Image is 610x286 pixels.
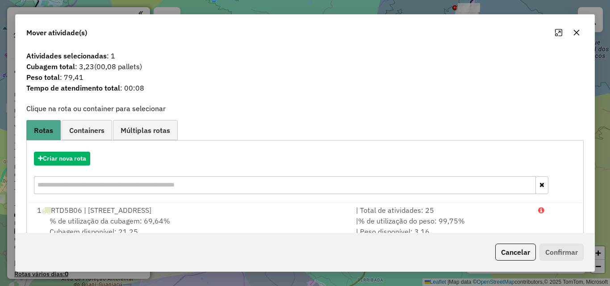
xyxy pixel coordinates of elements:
span: Múltiplas rotas [121,127,170,134]
span: Containers [69,127,104,134]
strong: Cubagem total [26,62,75,71]
span: : 79,41 [21,72,589,83]
strong: Tempo de atendimento total [26,83,120,92]
div: | | Peso disponível: 3,16 [351,216,533,237]
label: Clique na rota ou container para selecionar [26,103,166,114]
div: 1 RTD5B06 | [STREET_ADDRESS] [32,205,351,216]
i: Porcentagens após mover as atividades: Cubagem: 74,26% Peso: 106,10% [538,207,544,214]
div: Cubagem disponível: 21,25 [32,216,351,237]
div: | Total de atividades: 25 [351,205,533,216]
span: Rotas [34,127,53,134]
span: % de utilização do peso: 99,75% [358,216,465,225]
strong: Atividades selecionadas [26,51,107,60]
span: : 00:08 [21,83,589,93]
button: Criar nova rota [34,152,90,166]
span: : 3,23 [21,61,589,72]
button: Maximize [552,25,566,40]
span: : 1 [21,50,589,61]
span: % de utilização da cubagem: 69,64% [50,216,170,225]
span: (00,08 pallets) [94,62,142,71]
strong: Peso total [26,73,60,82]
button: Cancelar [495,244,536,261]
span: Mover atividade(s) [26,27,87,38]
